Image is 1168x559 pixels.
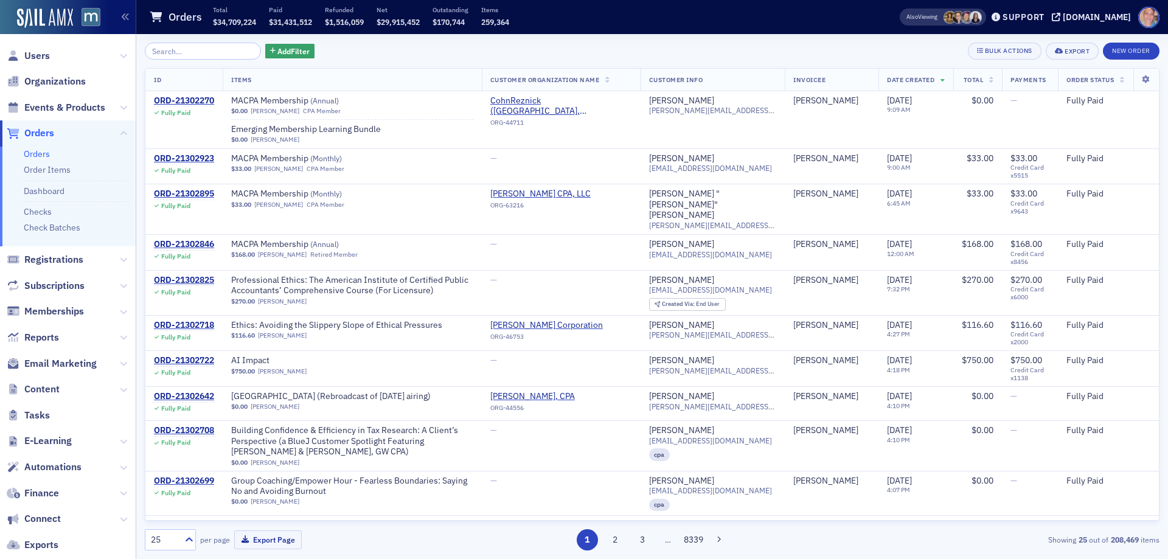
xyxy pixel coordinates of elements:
[793,75,826,84] span: Invoicee
[1052,13,1135,21] button: [DOMAIN_NAME]
[1066,391,1150,402] div: Fully Paid
[377,5,420,14] p: Net
[887,188,912,199] span: [DATE]
[952,11,965,24] span: Michelle Brown
[154,476,214,487] a: ORD-21302699
[24,253,83,266] span: Registrations
[793,95,870,106] span: Andrea Sakala
[310,189,342,198] span: ( Monthly )
[793,239,870,250] span: Rajesh Patel
[161,109,190,117] div: Fully Paid
[145,43,261,60] input: Search…
[234,530,302,549] button: Export Page
[1010,425,1017,436] span: —
[1010,250,1049,266] span: Credit Card x8456
[24,357,97,370] span: Email Marketing
[231,107,248,115] span: $0.00
[7,357,97,370] a: Email Marketing
[161,167,190,175] div: Fully Paid
[906,13,937,21] span: Viewing
[649,250,772,259] span: [EMAIL_ADDRESS][DOMAIN_NAME]
[231,239,384,250] span: MACPA Membership
[1010,274,1042,285] span: $270.00
[793,391,870,402] span: Dawn Stein
[7,487,59,500] a: Finance
[793,275,858,286] a: [PERSON_NAME]
[24,383,60,396] span: Content
[1010,366,1049,382] span: Credit Card x1138
[1010,285,1049,301] span: Credit Card x6000
[887,355,912,366] span: [DATE]
[968,43,1041,60] button: Bulk Actions
[24,164,71,175] a: Order Items
[1010,391,1017,401] span: —
[24,305,84,318] span: Memberships
[1063,12,1131,23] div: [DOMAIN_NAME]
[7,127,54,140] a: Orders
[793,391,858,402] a: [PERSON_NAME]
[213,5,256,14] p: Total
[251,459,299,467] a: [PERSON_NAME]
[231,320,442,331] span: Ethics: Avoiding the Slippery Slope of Ethical Pressures
[969,11,982,24] span: Kelly Brown
[1066,355,1150,366] div: Fully Paid
[490,425,497,436] span: —
[490,119,632,131] div: ORG-44711
[793,476,858,487] div: [PERSON_NAME]
[7,49,50,63] a: Users
[231,201,251,209] span: $33.00
[17,9,73,28] a: SailAMX
[793,355,858,366] a: [PERSON_NAME]
[24,75,86,88] span: Organizations
[490,274,497,285] span: —
[1010,75,1046,84] span: Payments
[24,331,59,344] span: Reports
[490,333,603,345] div: ORG-46753
[887,285,910,293] time: 7:32 PM
[231,275,473,296] a: Professional Ethics: The American Institute of Certified Public Accountants’ Comprehensive Course...
[793,95,858,106] div: [PERSON_NAME]
[649,95,714,106] a: [PERSON_NAME]
[793,425,858,436] a: [PERSON_NAME]
[269,17,312,27] span: $31,431,512
[24,538,58,552] span: Exports
[310,153,342,163] span: ( Monthly )
[481,17,509,27] span: 259,364
[1066,153,1150,164] div: Fully Paid
[169,10,202,24] h1: Orders
[269,5,312,14] p: Paid
[231,297,255,305] span: $270.00
[1066,189,1150,200] div: Fully Paid
[231,189,384,200] span: MACPA Membership
[967,153,993,164] span: $33.00
[154,153,214,164] a: ORD-21302923
[1010,95,1017,106] span: —
[7,101,105,114] a: Events & Products
[649,164,772,173] span: [EMAIL_ADDRESS][DOMAIN_NAME]
[24,460,82,474] span: Automations
[154,239,214,250] a: ORD-21302846
[213,17,256,27] span: $34,709,224
[490,391,601,402] a: [PERSON_NAME], CPA
[154,275,214,286] a: ORD-21302825
[231,75,252,84] span: Items
[24,127,54,140] span: Orders
[649,391,714,402] a: [PERSON_NAME]
[1010,200,1049,215] span: Credit Card x9643
[258,251,307,259] a: [PERSON_NAME]
[231,153,384,164] span: MACPA Membership
[231,136,248,144] span: $0.00
[1138,7,1159,28] span: Profile
[154,391,214,402] a: ORD-21302642
[649,153,714,164] div: [PERSON_NAME]
[793,153,858,164] a: [PERSON_NAME]
[231,391,431,402] span: MACPA Town Hall (Rebroadcast of September 2025 airing)
[604,529,625,550] button: 2
[577,529,598,550] button: 1
[310,520,342,530] span: ( Monthly )
[277,46,310,57] span: Add Filter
